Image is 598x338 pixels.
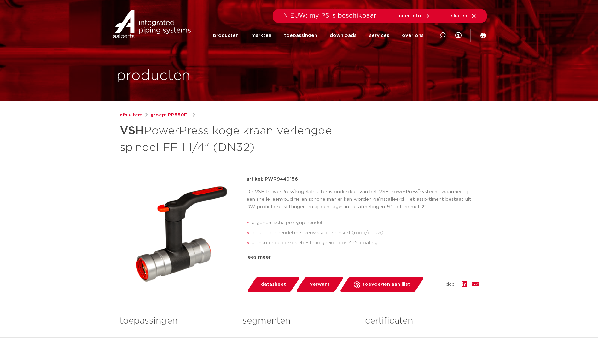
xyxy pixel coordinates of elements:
h3: segmenten [242,315,356,327]
a: downloads [330,23,357,48]
strong: VSH [120,125,144,137]
h1: producten [116,66,190,86]
p: De VSH PowerPress kogelafsluiter is onderdeel van het VSH PowerPress systeem, waarmee op een snel... [247,188,479,211]
li: uitmuntende corrosiebestendigheid door ZnNi coating [252,238,479,248]
h1: PowerPress kogelkraan verlengde spindel FF 1 1/4" (DN32) [120,121,357,155]
li: duidelijke herkenbaarheid van materiaal en afmeting [252,248,479,258]
div: my IPS [455,23,462,48]
a: sluiten [451,13,477,19]
a: afsluiters [120,111,142,119]
a: services [369,23,389,48]
span: sluiten [451,14,467,18]
span: NIEUW: myIPS is beschikbaar [283,13,377,19]
a: datasheet [247,277,300,292]
p: artikel: PWR9440156 [247,176,298,183]
sup: ® [294,189,295,192]
a: toepassingen [284,23,317,48]
h3: certificaten [365,315,478,327]
a: groep: PP550EL [150,111,190,119]
a: markten [251,23,271,48]
span: verwant [310,279,330,290]
a: verwant [295,277,344,292]
sup: ® [418,189,420,192]
img: Product Image for VSH PowerPress kogelkraan verlengde spindel FF 1 1/4" (DN32) [120,176,236,292]
nav: Menu [213,23,424,48]
span: meer info [397,14,421,18]
a: over ons [402,23,424,48]
span: deel: [446,281,456,288]
li: ergonomische pro-grip hendel [252,218,479,228]
li: afsluitbare hendel met verwisselbare insert (rood/blauw) [252,228,479,238]
span: toevoegen aan lijst [363,279,410,290]
a: producten [213,23,239,48]
div: lees meer [247,254,479,261]
h3: toepassingen [120,315,233,327]
a: meer info [397,13,431,19]
span: datasheet [261,279,286,290]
